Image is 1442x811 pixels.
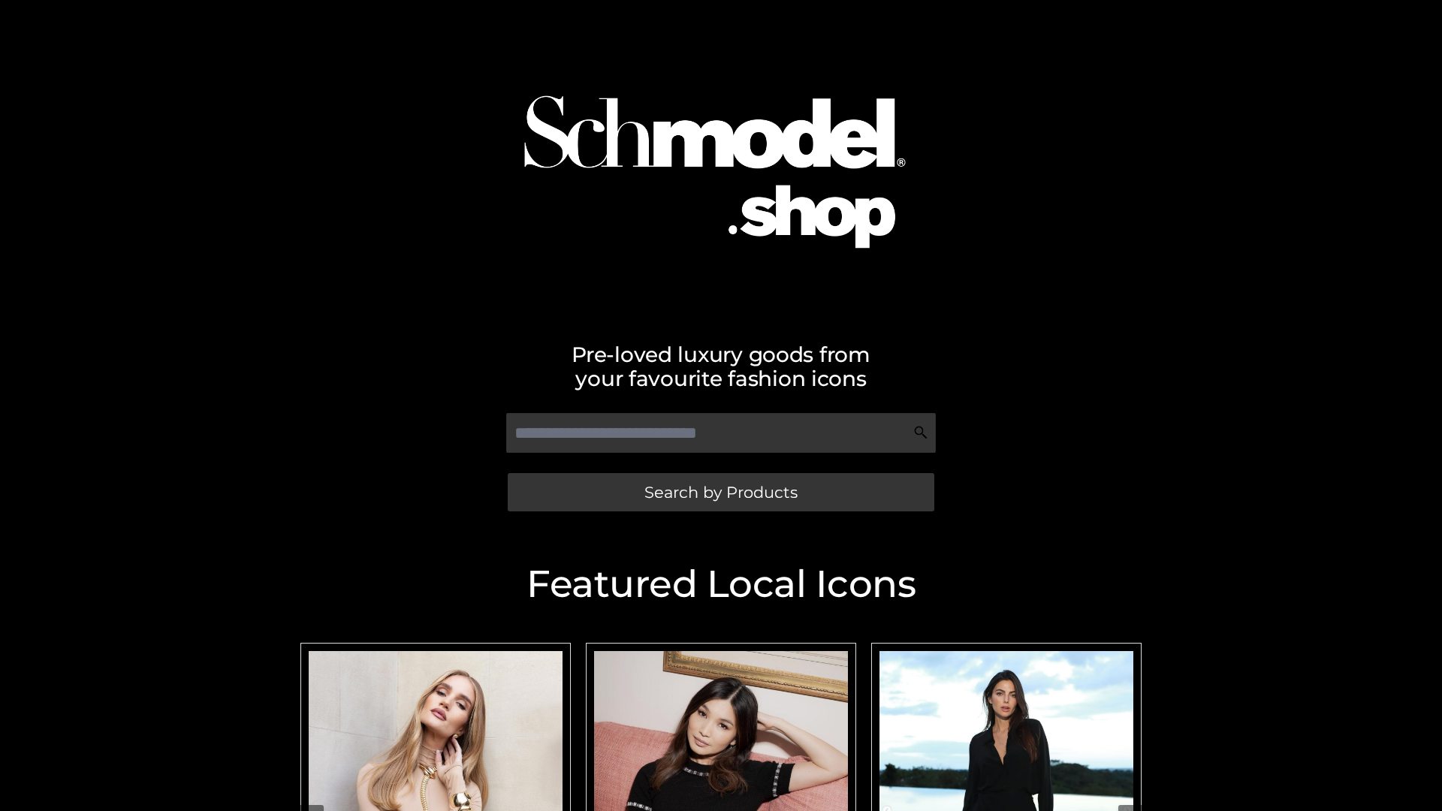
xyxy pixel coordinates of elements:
span: Search by Products [644,484,798,500]
a: Search by Products [508,473,934,511]
h2: Featured Local Icons​ [293,565,1149,603]
img: Search Icon [913,425,928,440]
h2: Pre-loved luxury goods from your favourite fashion icons [293,342,1149,390]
